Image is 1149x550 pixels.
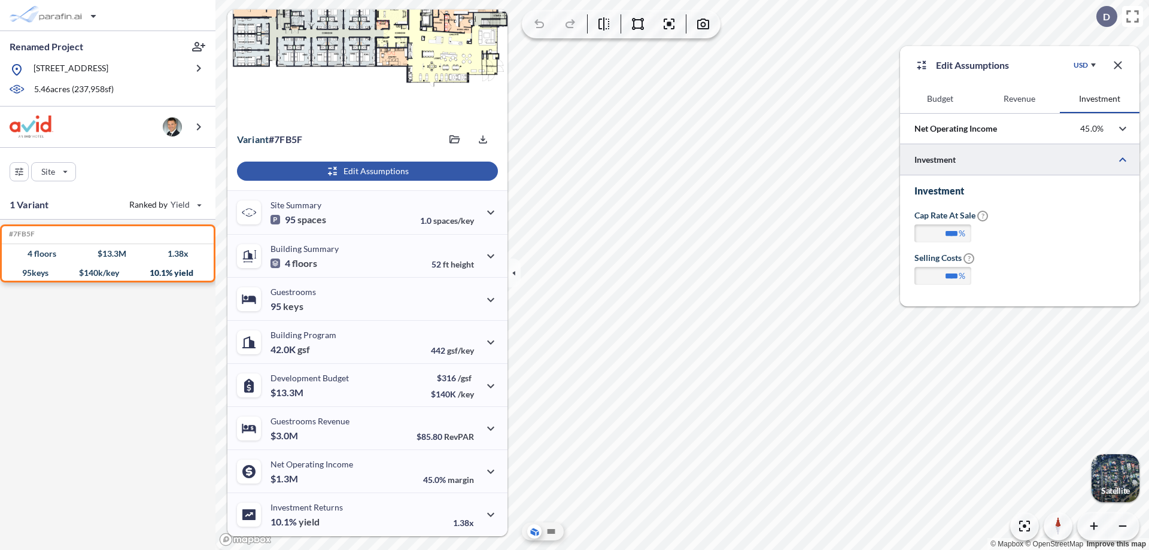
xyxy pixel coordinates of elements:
[1092,454,1139,502] button: Switcher ImageSatellite
[10,197,48,212] p: 1 Variant
[120,195,209,214] button: Ranked by Yield
[270,300,303,312] p: 95
[270,257,317,269] p: 4
[7,230,35,238] h5: Click to copy the code
[270,516,320,528] p: 10.1%
[270,416,349,426] p: Guestrooms Revenue
[1025,540,1083,548] a: OpenStreetMap
[1103,11,1110,22] p: D
[219,533,272,546] a: Mapbox homepage
[980,84,1059,113] button: Revenue
[453,518,474,528] p: 1.38x
[270,473,300,485] p: $1.3M
[237,133,269,145] span: Variant
[270,214,326,226] p: 95
[34,83,114,96] p: 5.46 acres ( 237,958 sf)
[914,123,997,135] p: Net Operating Income
[1080,123,1104,134] p: 45.0%
[237,162,498,181] button: Edit Assumptions
[292,257,317,269] span: floors
[431,259,474,269] p: 52
[443,259,449,269] span: ft
[447,345,474,355] span: gsf/key
[959,270,965,282] label: %
[270,330,336,340] p: Building Program
[270,502,343,512] p: Investment Returns
[10,40,83,53] p: Renamed Project
[163,117,182,136] img: user logo
[431,345,474,355] p: 442
[433,215,474,226] span: spaces/key
[936,58,1009,72] p: Edit Assumptions
[270,244,339,254] p: Building Summary
[914,209,988,221] label: Cap Rate at Sale
[283,300,303,312] span: keys
[527,524,542,539] button: Aerial View
[34,62,108,77] p: [STREET_ADDRESS]
[270,200,321,210] p: Site Summary
[297,214,326,226] span: spaces
[544,524,558,539] button: Site Plan
[297,344,310,355] span: gsf
[10,116,53,138] img: BrandImage
[1087,540,1146,548] a: Improve this map
[1092,454,1139,502] img: Switcher Image
[417,432,474,442] p: $85.80
[963,253,974,264] span: ?
[270,387,305,399] p: $13.3M
[237,133,302,145] p: # 7fb5f
[448,475,474,485] span: margin
[959,227,965,239] label: %
[41,166,55,178] p: Site
[270,459,353,469] p: Net Operating Income
[31,162,76,181] button: Site
[1060,84,1139,113] button: Investment
[914,252,974,264] label: Selling Costs
[171,199,190,211] span: Yield
[900,84,980,113] button: Budget
[977,211,988,221] span: ?
[299,516,320,528] span: yield
[1101,486,1130,496] p: Satellite
[423,475,474,485] p: 45.0%
[270,430,300,442] p: $3.0M
[990,540,1023,548] a: Mapbox
[431,373,474,383] p: $316
[431,389,474,399] p: $140K
[914,185,1125,197] h3: Investment
[270,344,310,355] p: 42.0K
[458,373,472,383] span: /gsf
[420,215,474,226] p: 1.0
[1074,60,1088,70] div: USD
[270,373,349,383] p: Development Budget
[458,389,474,399] span: /key
[270,287,316,297] p: Guestrooms
[451,259,474,269] span: height
[444,432,474,442] span: RevPAR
